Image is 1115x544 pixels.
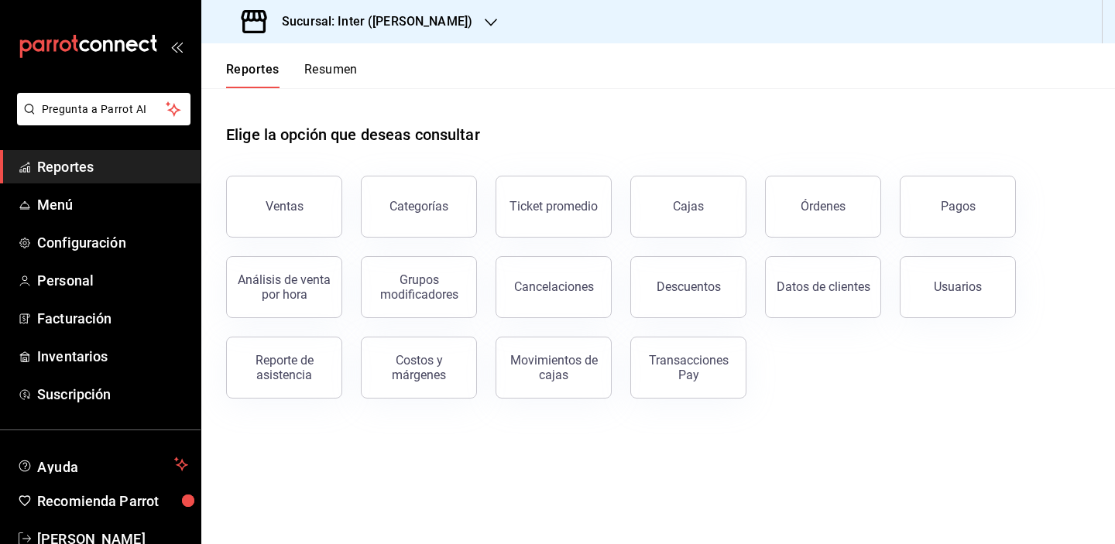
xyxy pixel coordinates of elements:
[226,62,358,88] div: navigation tabs
[42,101,166,118] span: Pregunta a Parrot AI
[226,123,480,146] h1: Elige la opción que deseas consultar
[304,62,358,88] button: Resumen
[900,176,1016,238] button: Pagos
[389,199,448,214] div: Categorías
[514,279,594,294] div: Cancelaciones
[37,491,188,511] span: Recomienda Parrot
[361,337,477,399] button: Costos y márgenes
[226,176,342,238] button: Ventas
[657,279,721,294] div: Descuentos
[630,256,746,318] button: Descuentos
[37,270,188,291] span: Personal
[266,199,304,214] div: Ventas
[236,353,332,382] div: Reporte de asistencia
[361,256,477,318] button: Grupos modificadores
[226,256,342,318] button: Análisis de venta por hora
[509,199,598,214] div: Ticket promedio
[941,199,976,214] div: Pagos
[371,272,467,302] div: Grupos modificadores
[801,199,846,214] div: Órdenes
[37,156,188,177] span: Reportes
[765,256,881,318] button: Datos de clientes
[673,199,704,214] div: Cajas
[900,256,1016,318] button: Usuarios
[37,455,168,474] span: Ayuda
[226,62,280,88] button: Reportes
[496,337,612,399] button: Movimientos de cajas
[496,256,612,318] button: Cancelaciones
[37,346,188,367] span: Inventarios
[269,12,472,31] h3: Sucursal: Inter ([PERSON_NAME])
[934,279,982,294] div: Usuarios
[506,353,602,382] div: Movimientos de cajas
[226,337,342,399] button: Reporte de asistencia
[630,337,746,399] button: Transacciones Pay
[37,194,188,215] span: Menú
[37,384,188,405] span: Suscripción
[765,176,881,238] button: Órdenes
[236,272,332,302] div: Análisis de venta por hora
[640,353,736,382] div: Transacciones Pay
[371,353,467,382] div: Costos y márgenes
[777,279,870,294] div: Datos de clientes
[37,308,188,329] span: Facturación
[361,176,477,238] button: Categorías
[170,40,183,53] button: open_drawer_menu
[630,176,746,238] button: Cajas
[17,93,190,125] button: Pregunta a Parrot AI
[11,112,190,128] a: Pregunta a Parrot AI
[37,232,188,253] span: Configuración
[496,176,612,238] button: Ticket promedio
